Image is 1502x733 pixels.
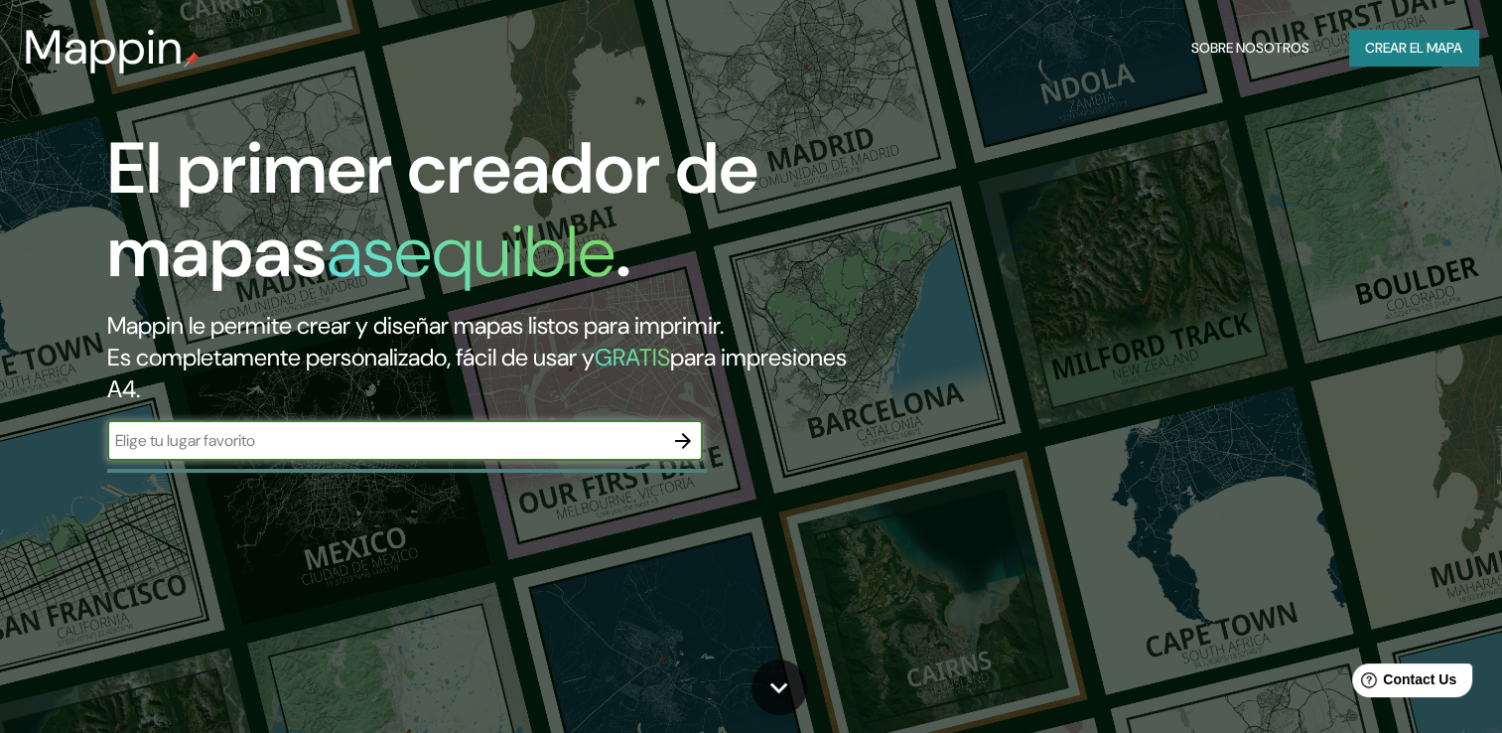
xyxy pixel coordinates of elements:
[1191,36,1309,61] font: Sobre nosotros
[184,52,200,68] img: mappin-pin
[107,310,859,405] h2: Mappin le permite crear y diseñar mapas listos para imprimir. Es completamente personalizado, fác...
[107,127,859,310] h1: El primer creador de mapas .
[595,342,670,372] h5: GRATIS
[1365,36,1462,61] font: Crear el mapa
[24,20,184,75] h3: Mappin
[107,429,663,452] input: Elige tu lugar favorito
[1183,30,1317,67] button: Sobre nosotros
[1325,656,1480,711] iframe: Help widget launcher
[1349,30,1478,67] button: Crear el mapa
[327,206,615,298] h1: asequible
